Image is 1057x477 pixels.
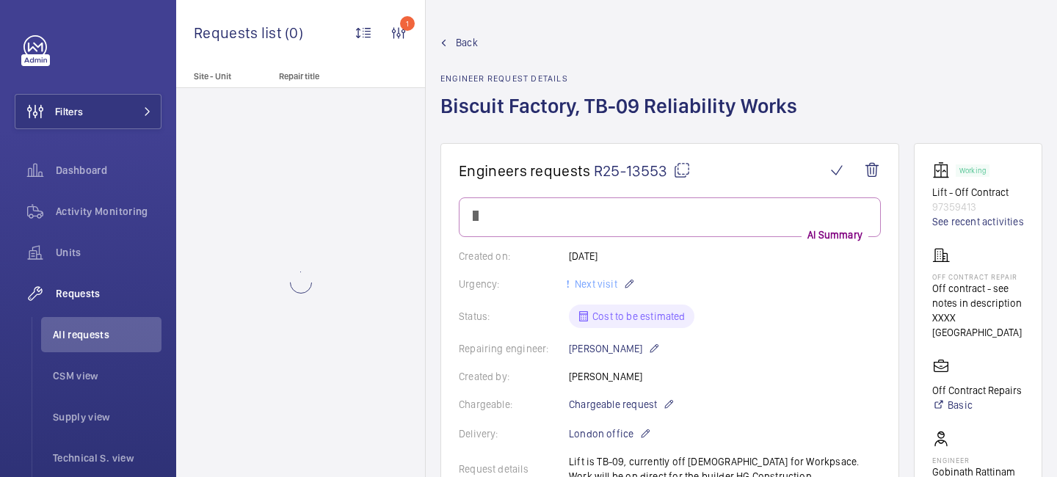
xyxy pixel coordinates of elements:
[932,200,1024,214] p: 97359413
[569,340,660,357] p: [PERSON_NAME]
[932,161,956,179] img: elevator.svg
[932,398,1022,412] a: Basic
[459,161,591,180] span: Engineers requests
[53,451,161,465] span: Technical S. view
[15,94,161,129] button: Filters
[572,278,617,290] span: Next visit
[594,161,691,180] span: R25-13553
[56,286,161,301] span: Requests
[932,281,1024,310] p: Off contract - see notes in description
[53,368,161,383] span: CSM view
[569,425,651,443] p: London office
[932,456,1015,465] p: Engineer
[932,272,1024,281] p: Off Contract Repair
[932,185,1024,200] p: Lift - Off Contract
[279,71,376,81] p: Repair title
[932,383,1022,398] p: Off Contract Repairs
[56,245,161,260] span: Units
[55,104,83,119] span: Filters
[56,163,161,178] span: Dashboard
[440,92,806,143] h1: Biscuit Factory, TB-09 Reliability Works
[959,168,986,173] p: Working
[53,409,161,424] span: Supply view
[569,397,657,412] span: Chargeable request
[932,214,1024,229] a: See recent activities
[194,23,285,42] span: Requests list
[440,73,806,84] h2: Engineer request details
[53,327,161,342] span: All requests
[932,310,1024,340] p: XXXX [GEOGRAPHIC_DATA]
[176,71,273,81] p: Site - Unit
[802,227,868,242] p: AI Summary
[456,35,478,50] span: Back
[56,204,161,219] span: Activity Monitoring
